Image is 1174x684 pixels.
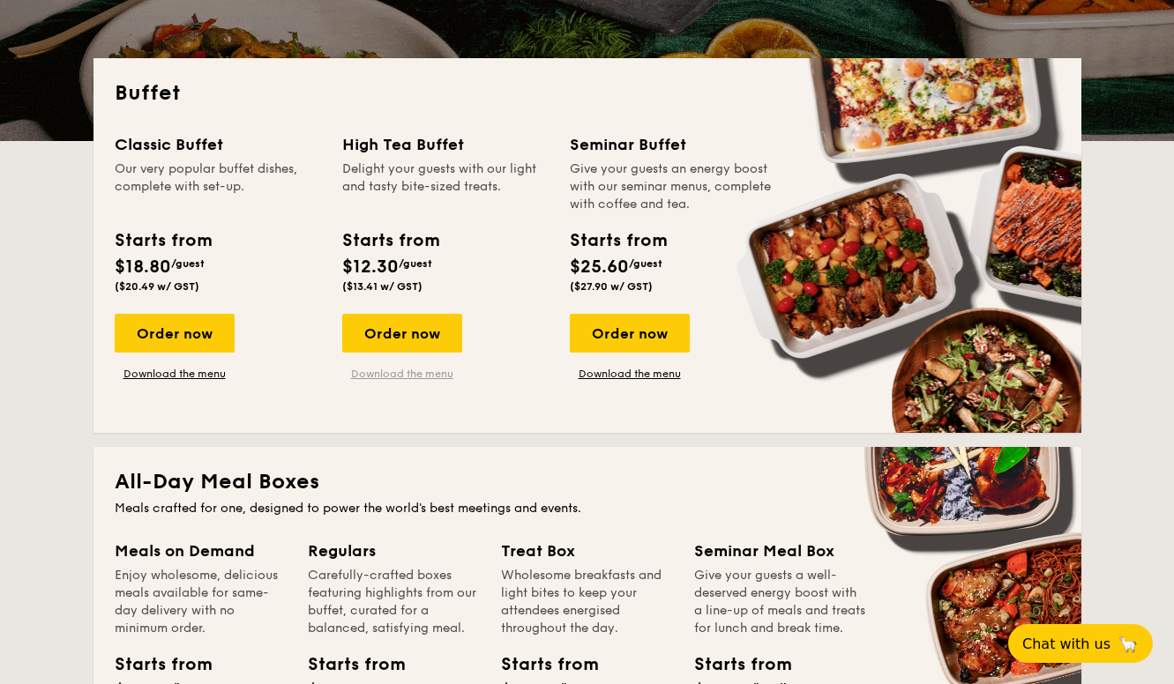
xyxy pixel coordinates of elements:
div: Carefully-crafted boxes featuring highlights from our buffet, curated for a balanced, satisfying ... [308,567,480,637]
span: $25.60 [570,256,629,278]
span: $18.80 [115,256,171,278]
h2: Buffet [115,79,1060,108]
span: /guest [171,257,205,270]
span: /guest [399,257,432,270]
a: Download the menu [342,367,462,381]
div: Give your guests a well-deserved energy boost with a line-up of meals and treats for lunch and br... [694,567,866,637]
div: Starts from [115,651,194,678]
a: Download the menu [570,367,690,381]
div: Classic Buffet [115,132,321,157]
div: Starts from [501,651,580,678]
a: Download the menu [115,367,235,381]
div: Starts from [342,227,438,254]
div: Give your guests an energy boost with our seminar menus, complete with coffee and tea. [570,160,776,213]
span: $12.30 [342,256,399,278]
span: /guest [629,257,662,270]
div: Starts from [115,227,211,254]
div: Our very popular buffet dishes, complete with set-up. [115,160,321,213]
div: Meals crafted for one, designed to power the world's best meetings and events. [115,500,1060,517]
span: Chat with us [1022,636,1110,652]
div: Order now [570,314,690,353]
h2: All-Day Meal Boxes [115,468,1060,496]
button: Chat with us🦙 [1008,624,1153,663]
div: Wholesome breakfasts and light bites to keep your attendees energised throughout the day. [501,567,673,637]
span: ($20.49 w/ GST) [115,280,199,293]
div: High Tea Buffet [342,132,549,157]
div: Seminar Buffet [570,132,776,157]
div: Treat Box [501,539,673,563]
div: Starts from [570,227,666,254]
div: Order now [342,314,462,353]
div: Meals on Demand [115,539,287,563]
span: ($13.41 w/ GST) [342,280,422,293]
div: Seminar Meal Box [694,539,866,563]
span: 🦙 [1118,634,1139,654]
div: Order now [115,314,235,353]
div: Regulars [308,539,480,563]
span: ($27.90 w/ GST) [570,280,653,293]
div: Starts from [308,651,387,678]
div: Starts from [694,651,774,678]
div: Enjoy wholesome, delicious meals available for same-day delivery with no minimum order. [115,567,287,637]
div: Delight your guests with our light and tasty bite-sized treats. [342,160,549,213]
